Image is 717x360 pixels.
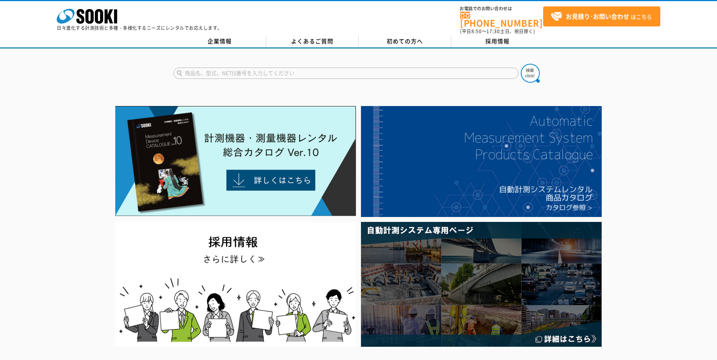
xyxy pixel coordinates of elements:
span: 17:30 [486,28,500,35]
a: 企業情報 [173,36,266,47]
span: 初めての方へ [387,37,423,45]
img: btn_search.png [521,64,540,83]
a: [PHONE_NUMBER] [460,12,543,27]
a: よくあるご質問 [266,36,359,47]
span: お電話でのお問い合わせは [460,6,543,11]
strong: お見積り･お問い合わせ [566,12,629,21]
input: 商品名、型式、NETIS番号を入力してください [173,68,519,79]
a: お見積り･お問い合わせはこちら [543,6,660,26]
img: SOOKI recruit [115,222,356,347]
p: 日々進化する計測技術と多種・多様化するニーズにレンタルでお応えします。 [57,26,222,30]
span: はこちら [551,11,652,22]
img: 自動計測システム専用ページ [361,222,602,347]
span: 8:50 [471,28,482,35]
img: Catalog Ver10 [115,106,356,216]
span: (平日 ～ 土日、祝日除く) [460,28,535,35]
a: 初めての方へ [359,36,451,47]
a: 採用情報 [451,36,544,47]
img: 自動計測システムカタログ [361,106,602,217]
